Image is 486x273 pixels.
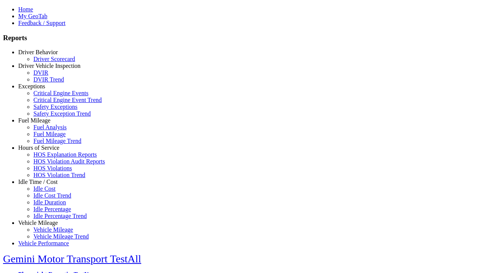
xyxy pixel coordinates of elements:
[33,185,55,192] a: Idle Cost
[33,158,105,165] a: HOS Violation Audit Reports
[33,199,66,206] a: Idle Duration
[33,56,75,62] a: Driver Scorecard
[18,63,80,69] a: Driver Vehicle Inspection
[18,6,33,13] a: Home
[33,172,85,178] a: HOS Violation Trend
[18,144,59,151] a: Hours of Service
[33,131,66,137] a: Fuel Mileage
[33,226,73,233] a: Vehicle Mileage
[33,138,81,144] a: Fuel Mileage Trend
[33,76,64,83] a: DVIR Trend
[33,192,71,199] a: Idle Cost Trend
[33,206,71,212] a: Idle Percentage
[33,165,72,171] a: HOS Violations
[18,13,47,19] a: My GeoTab
[18,49,58,55] a: Driver Behavior
[3,253,141,265] a: Gemini Motor Transport TestAll
[33,110,91,117] a: Safety Exception Trend
[33,151,97,158] a: HOS Explanation Reports
[33,213,87,219] a: Idle Percentage Trend
[18,179,58,185] a: Idle Time / Cost
[18,83,45,89] a: Exceptions
[33,104,77,110] a: Safety Exceptions
[33,124,67,130] a: Fuel Analysis
[33,69,48,76] a: DVIR
[18,220,58,226] a: Vehicle Mileage
[33,233,89,240] a: Vehicle Mileage Trend
[18,20,65,26] a: Feedback / Support
[3,34,483,42] h3: Reports
[18,240,69,246] a: Vehicle Performance
[33,90,88,96] a: Critical Engine Events
[33,97,102,103] a: Critical Engine Event Trend
[18,117,50,124] a: Fuel Mileage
